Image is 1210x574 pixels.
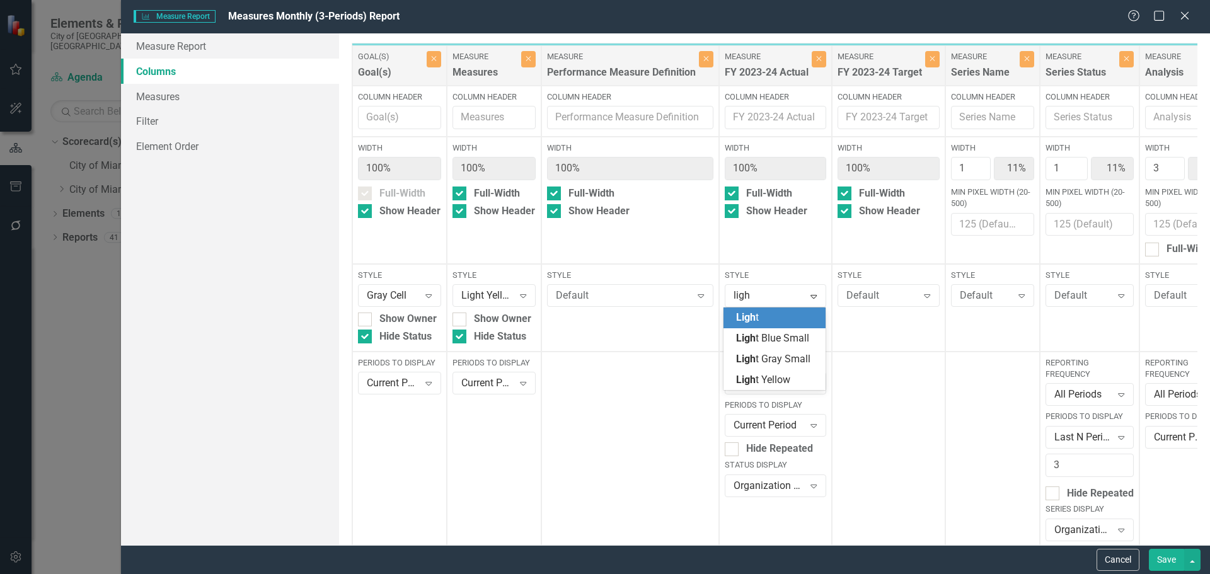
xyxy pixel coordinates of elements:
label: Goal(s) [358,51,423,62]
div: Hide Repeated [1067,486,1134,501]
div: Full-Width [859,187,905,201]
span: t [736,311,759,323]
div: Performance Measure Definition [547,66,696,86]
a: Measure Report [121,33,339,59]
div: Gray Cell [367,289,419,303]
div: Default [1054,289,1112,303]
label: Width [951,142,1034,154]
label: Reporting Frequency [1046,357,1134,381]
div: Default [846,289,918,303]
input: 125 (Default) [1046,213,1134,236]
div: Show Owner [474,312,531,326]
div: Current Period [367,376,419,391]
label: Periods to Display [452,357,536,369]
label: Column Header [547,91,713,103]
label: Min Pixel Width (20-500) [1046,187,1134,210]
input: Performance Measure Definition [547,106,713,129]
div: Full-Width [474,187,520,201]
div: Series Status [1046,66,1116,86]
div: Hide Status [474,330,526,344]
input: Column Width [1145,157,1185,180]
label: Column Header [1046,91,1134,103]
label: Measure [547,51,696,62]
input: Column Width [951,157,991,180]
span: t Blue Small [736,332,809,344]
span: Measures Monthly (3-Periods) Report [228,10,400,22]
div: Light Yellow [461,289,514,303]
label: Measure [725,51,809,62]
span: Measure Report [134,10,216,23]
label: Width [358,142,441,154]
div: FY 2023-24 Actual [725,66,809,86]
div: Current Period [1154,430,1206,444]
label: Measure [838,51,922,62]
input: Goal(s) [358,106,441,129]
input: Column Width [1046,157,1088,180]
a: Measures [121,84,339,109]
label: Column Header [725,91,826,103]
input: Period Count... [1046,454,1134,477]
div: Show Header [859,204,920,219]
label: Width [838,142,940,154]
label: Min Pixel Width (20-500) [951,187,1034,210]
label: Style [1046,270,1134,281]
input: Series Name [951,106,1034,129]
a: Columns [121,59,339,84]
div: Default [960,289,1012,303]
div: Last N Periods [1054,430,1112,444]
div: Current Period [734,418,804,433]
label: Measure [951,51,1017,62]
label: Measure [452,51,518,62]
div: Measures [452,66,518,86]
div: Goal(s) [358,66,423,86]
label: Width [547,142,713,154]
div: Current Period [461,376,514,391]
label: Column Header [358,91,441,103]
label: Measure [1046,51,1116,62]
label: Periods to Display [358,357,441,369]
label: Style [838,270,940,281]
div: Series Name [951,66,1017,86]
label: Column Header [452,91,536,103]
input: 125 (Default) [951,213,1034,236]
div: Organization Default [734,478,804,493]
button: Cancel [1097,549,1139,571]
input: FY 2023-24 Actual [725,106,826,129]
span: t Yellow [736,374,790,386]
span: Ligh [736,332,756,344]
label: Style [547,270,713,281]
label: Width [452,142,536,154]
div: Full-Width [379,187,425,201]
label: Status Display [725,459,826,471]
div: FY 2023-24 Target [838,66,922,86]
div: Full-Width [568,187,614,201]
button: Save [1149,549,1184,571]
div: Hide Status [379,330,432,344]
div: Show Header [746,204,807,219]
label: Periods to Display [1046,411,1134,422]
label: Periods to Display [725,399,826,411]
input: FY 2023-24 Target [838,106,940,129]
label: Style [951,270,1034,281]
span: Ligh [736,311,756,323]
label: Column Header [951,91,1034,103]
div: Show Header [568,204,630,219]
div: All Periods [1054,387,1112,402]
a: Filter [121,108,339,134]
label: Style [358,270,441,281]
label: Column Header [838,91,940,103]
label: Style [725,270,826,281]
div: Hide Repeated [746,442,813,456]
input: Measures [452,106,536,129]
div: Show Header [474,204,535,219]
span: Ligh [736,374,756,386]
div: Show Owner [379,312,437,326]
div: All Periods [1154,387,1206,402]
span: Ligh [736,353,756,365]
div: Default [1154,289,1206,303]
label: Width [1046,142,1134,154]
div: Show Header [379,204,441,219]
label: Width [725,142,826,154]
label: Style [452,270,536,281]
a: Element Order [121,134,339,159]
